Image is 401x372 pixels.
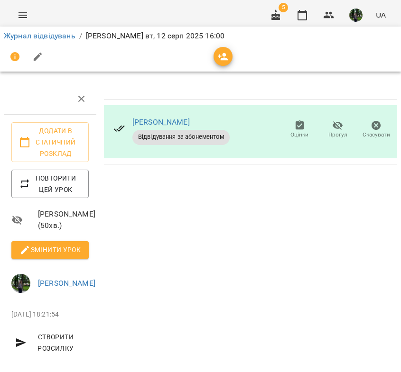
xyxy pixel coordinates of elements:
button: Оцінки [280,117,319,143]
span: Змінити урок [19,244,81,255]
span: Скасувати [363,131,390,139]
a: [PERSON_NAME] [132,118,190,127]
span: Створити розсилку [15,331,85,354]
span: Повторити цей урок [19,172,81,195]
button: Повторити цей урок [11,170,89,198]
a: Журнал відвідувань [4,31,75,40]
img: 295700936d15feefccb57b2eaa6bd343.jpg [349,9,363,22]
span: [PERSON_NAME] ( 50 хв. ) [38,209,89,231]
button: Menu [11,4,34,27]
span: Прогул [328,131,347,139]
button: Прогул [319,117,357,143]
span: Оцінки [290,131,308,139]
nav: breadcrumb [4,30,397,42]
span: UA [376,10,386,20]
span: Відвідування за абонементом [132,133,230,141]
a: [PERSON_NAME] [38,279,95,288]
button: Скасувати [357,117,395,143]
button: Змінити урок [11,241,89,258]
button: Створити розсилку [11,328,89,357]
li: / [79,30,82,42]
p: [PERSON_NAME] вт, 12 серп 2025 16:00 [86,30,224,42]
span: Додати в статичний розклад [19,125,81,159]
p: [DATE] 18:21:54 [11,310,89,319]
button: UA [372,6,390,24]
img: 295700936d15feefccb57b2eaa6bd343.jpg [11,274,30,293]
span: 5 [279,3,288,12]
button: Додати в статичний розклад [11,122,89,162]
